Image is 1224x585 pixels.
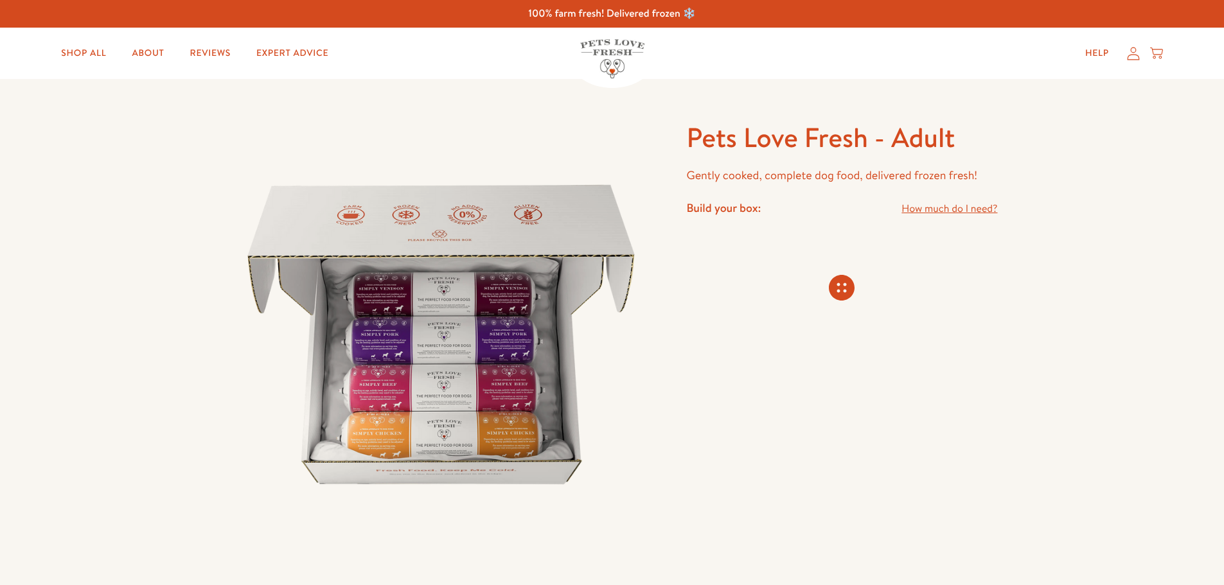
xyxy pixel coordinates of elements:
a: About [121,40,174,66]
img: Pets Love Fresh - Adult [227,120,656,549]
a: Reviews [180,40,241,66]
svg: Connecting store [829,275,855,301]
img: Pets Love Fresh [580,39,644,78]
a: Shop All [51,40,116,66]
h1: Pets Love Fresh - Adult [686,120,997,155]
a: How much do I need? [901,200,997,218]
a: Help [1075,40,1119,66]
a: Expert Advice [246,40,339,66]
h4: Build your box: [686,200,761,215]
p: Gently cooked, complete dog food, delivered frozen fresh! [686,166,997,186]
